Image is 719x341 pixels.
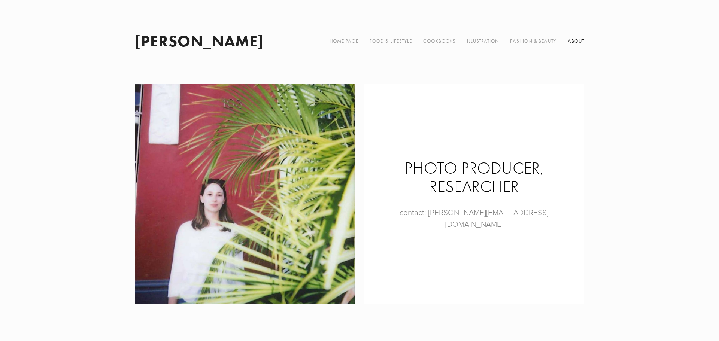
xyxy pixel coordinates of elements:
[405,159,547,196] p: Photo producer, researcher
[370,32,412,51] a: Food & Lifestyle
[568,32,584,51] a: About
[467,32,499,51] a: Illustration
[135,31,264,51] a: [PERSON_NAME]
[423,32,456,51] a: Cookbooks
[510,32,556,51] a: Fashion & Beauty
[386,207,562,230] p: contact: [PERSON_NAME][EMAIL_ADDRESS][DOMAIN_NAME]
[330,32,358,51] a: Home Page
